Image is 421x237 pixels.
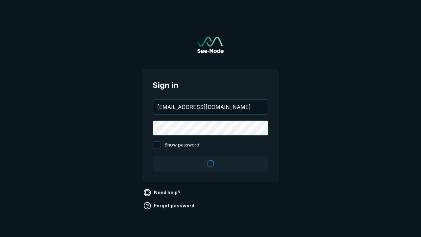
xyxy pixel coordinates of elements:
a: Need help? [142,187,183,198]
input: your@email.com [153,100,268,114]
span: Sign in [153,79,268,91]
span: Show password [164,141,199,149]
a: Forgot password [142,200,197,211]
a: Go to sign in [197,37,224,53]
img: See-Mode Logo [197,37,224,53]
